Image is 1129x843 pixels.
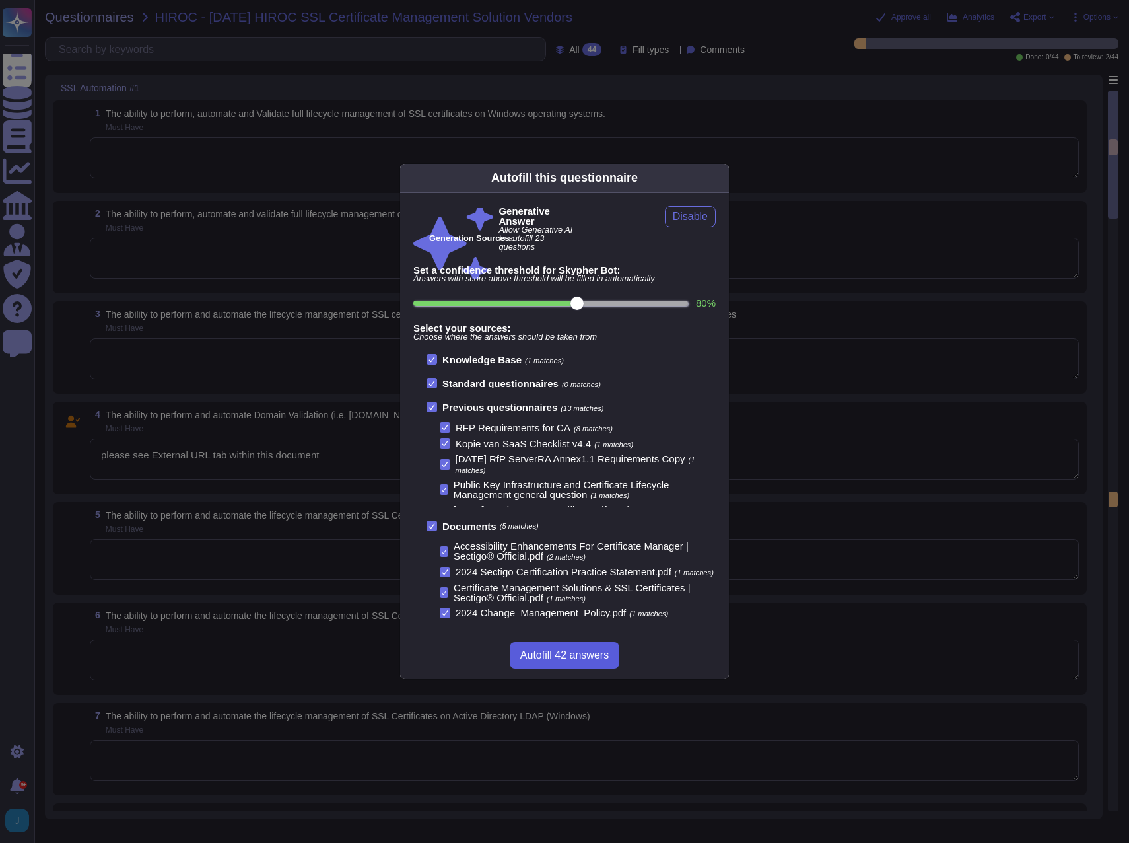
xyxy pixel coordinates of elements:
[574,425,613,433] span: (8 matches)
[675,569,714,577] span: (1 matches)
[454,582,691,603] span: Certificate Management Solutions & SSL Certificates | Sectigo® Official.pdf
[456,438,591,449] span: Kopie van SaaS Checklist v4.4
[562,381,601,388] span: (0 matches)
[454,540,689,562] span: Accessibility Enhancements For Certificate Manager | Sectigo® Official.pdf
[498,206,578,226] b: Generative Answer
[547,595,586,603] span: (1 matches)
[413,323,716,333] b: Select your sources:
[456,566,671,577] span: 2024 Sectigo Certification Practice Statement.pdf
[665,206,716,227] button: Disable
[442,402,557,413] b: Previous questionnaires
[413,333,716,342] span: Choose where the answers should be taken from
[629,610,668,618] span: (1 matches)
[442,354,522,365] b: Knowledge Base
[525,357,564,365] span: (1 matches)
[454,479,669,500] span: Public Key Infrastructure and Certificate Lifecycle Management general question
[500,523,539,530] span: (5 matches)
[696,298,716,308] label: 80 %
[429,233,514,243] b: Generation Sources :
[413,275,716,283] span: Answers with score above threshold will be filled in automatically
[456,422,570,433] span: RFP Requirements for CA
[590,492,629,499] span: (1 matches)
[456,453,685,464] span: [DATE] RfP ServerRA Annex1.1 Requirements Copy
[456,456,695,474] span: (1 matches)
[561,404,603,412] span: (13 matches)
[456,607,626,618] span: 2024 Change_Management_Policy.pdf
[547,553,586,561] span: (2 matches)
[453,504,695,525] span: [DATE] Sectigo Hyatt Certificate Lifecycle Management (CLM) Requirements Sectigo
[510,642,619,669] button: Autofill 42 answers
[491,169,638,187] div: Autofill this questionnaire
[442,378,559,389] b: Standard questionnaires
[673,211,708,222] span: Disable
[413,265,716,275] b: Set a confidence threshold for Skypher Bot:
[594,441,633,449] span: (1 matches)
[442,521,496,531] b: Documents
[520,650,609,661] span: Autofill 42 answers
[498,226,578,251] span: Allow Generative AI to autofill 23 questions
